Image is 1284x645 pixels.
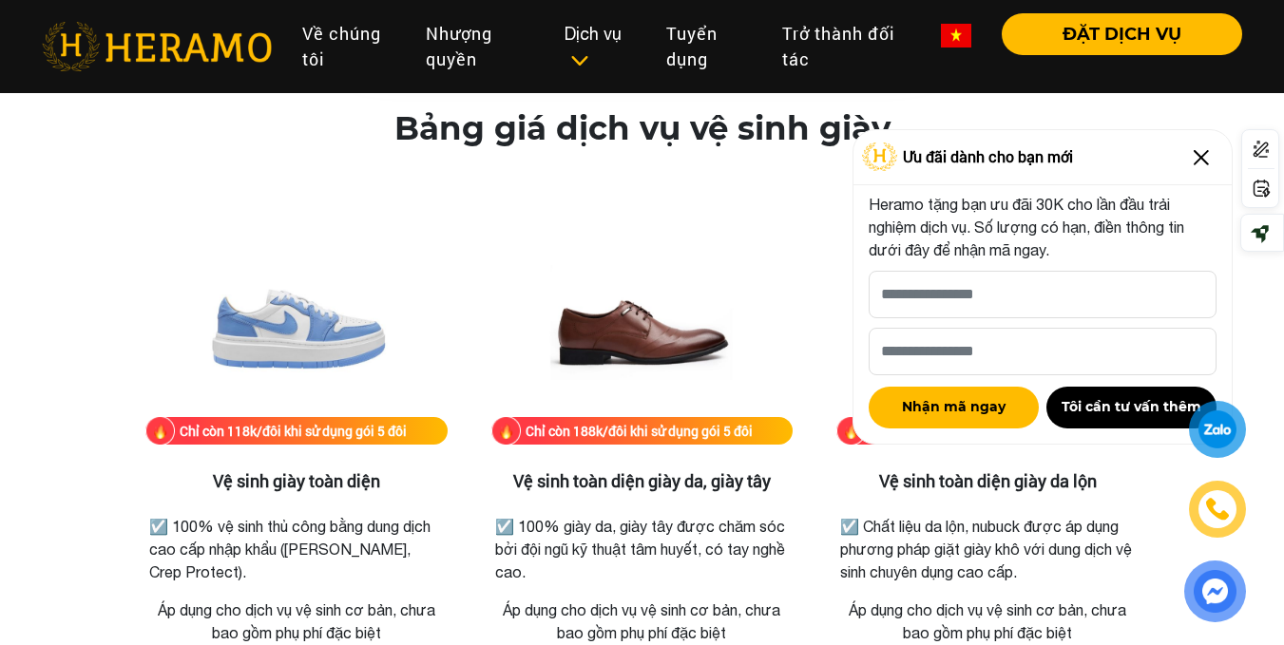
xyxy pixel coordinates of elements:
[836,598,1139,644] p: Áp dụng cho dịch vụ vệ sinh cơ bản, chưa bao gồm phụ phí đặc biệt
[546,227,737,417] img: Vệ sinh toàn diện giày da, giày tây
[651,13,767,80] a: Tuyển dụng
[1046,387,1217,428] button: Tôi cần tư vấn thêm
[836,416,866,446] img: fire.png
[569,51,589,70] img: subToggleIcon
[491,416,521,446] img: fire.png
[491,598,794,644] p: Áp dụng cho dịch vụ vệ sinh cơ bản, chưa bao gồm phụ phí đặc biệt
[201,227,392,417] img: Vệ sinh giày toàn diện
[526,421,753,441] div: Chỉ còn 188k/đôi khi sử dụng gói 5 đôi
[1206,498,1229,521] img: phone-icon
[941,24,971,47] img: vn-flag.png
[145,416,175,446] img: fire.png
[145,471,448,492] h3: Vệ sinh giày toàn diện
[495,515,790,583] p: ☑️ 100% giày da, giày tây được chăm sóc bởi đội ngũ kỹ thuật tâm huyết, có tay nghề cao.
[411,13,549,80] a: Nhượng quyền
[1002,13,1242,55] button: ĐẶT DỊCH VỤ
[1186,142,1217,173] img: Close
[767,13,926,80] a: Trở thành đối tác
[565,21,636,72] div: Dịch vụ
[145,598,448,644] p: Áp dụng cho dịch vụ vệ sinh cơ bản, chưa bao gồm phụ phí đặc biệt
[869,387,1039,428] button: Nhận mã ngay
[491,471,794,492] h3: Vệ sinh toàn diện giày da, giày tây
[869,193,1217,261] p: Heramo tặng bạn ưu đãi 30K cho lần đầu trải nghiệm dịch vụ. Số lượng có hạn, điền thông tin dưới ...
[862,142,898,171] img: Logo
[903,145,1073,168] span: Ưu đãi dành cho bạn mới
[836,471,1139,492] h3: Vệ sinh toàn diện giày da lộn
[149,515,444,583] p: ☑️ 100% vệ sinh thủ công bằng dung dịch cao cấp nhập khẩu ([PERSON_NAME], Crep Protect).
[987,26,1242,43] a: ĐẶT DỊCH VỤ
[287,13,411,80] a: Về chúng tôi
[1192,484,1243,535] a: phone-icon
[840,515,1135,583] p: ☑️ Chất liệu da lộn, nubuck được áp dụng phương pháp giặt giày khô với dung dịch vệ sinh chuyên d...
[394,109,891,148] h2: Bảng giá dịch vụ vệ sinh giày
[180,421,407,441] div: Chỉ còn 118k/đôi khi sử dụng gói 5 đôi
[42,22,272,71] img: heramo-logo.png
